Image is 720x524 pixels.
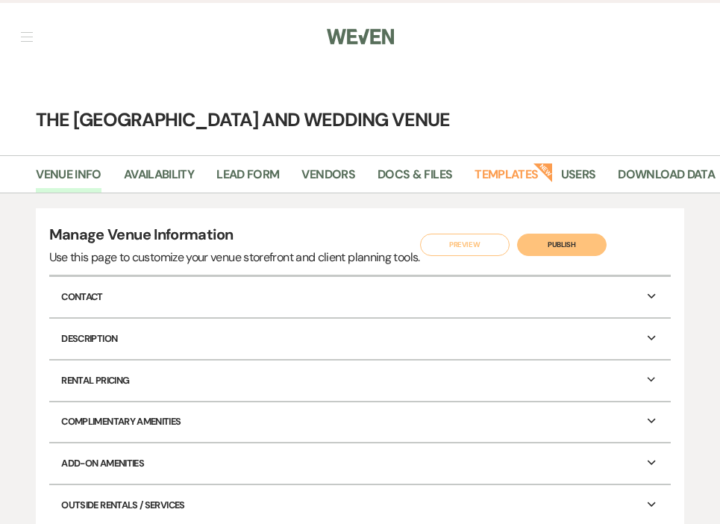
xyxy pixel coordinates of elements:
p: Add-On Amenities [49,443,672,484]
a: Availability [124,165,194,193]
p: Contact [49,277,672,317]
a: Docs & Files [378,165,452,193]
a: Download Data [618,165,715,193]
h4: Manage Venue Information [49,224,420,249]
img: Weven Logo [327,21,394,52]
a: Lead Form [216,165,279,193]
div: Use this page to customize your venue storefront and client planning tools. [49,249,420,266]
p: Rental Pricing [49,361,672,401]
button: Publish [517,234,607,256]
strong: New [533,161,554,182]
p: Complimentary Amenities [49,402,672,443]
p: Description [49,319,672,359]
a: Users [561,165,596,193]
a: Venue Info [36,165,101,193]
button: Preview [420,234,510,256]
a: Vendors [301,165,355,193]
a: Templates [475,165,538,193]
